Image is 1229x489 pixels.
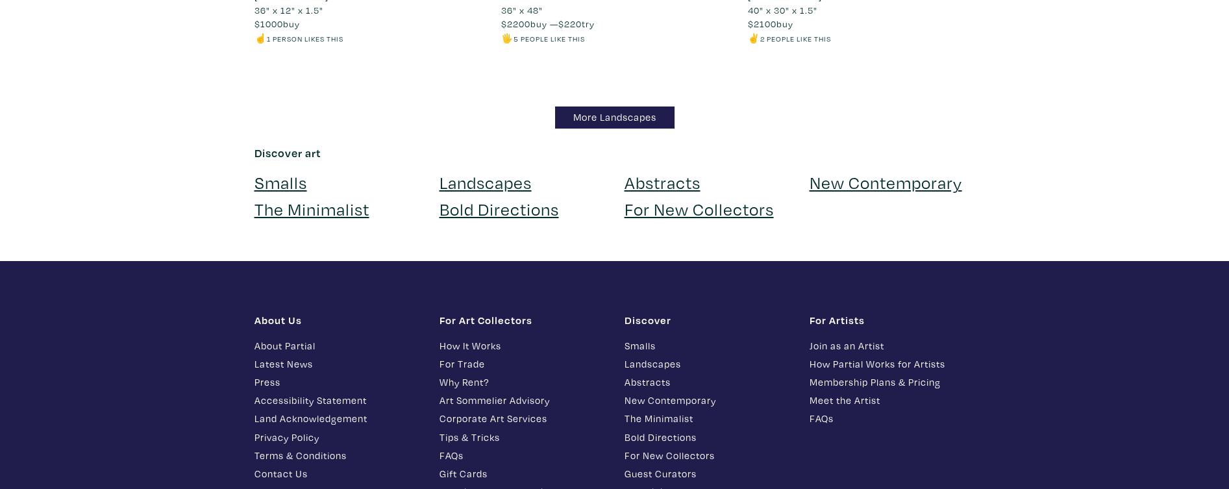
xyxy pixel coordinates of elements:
a: Abstracts [625,171,701,194]
a: How It Works [440,338,605,353]
a: Accessibility Statement [254,393,420,408]
span: $2100 [748,18,776,30]
a: Bold Directions [625,430,790,445]
a: Meet the Artist [810,393,975,408]
a: Privacy Policy [254,430,420,445]
a: Corporate Art Services [440,411,605,426]
a: The Minimalist [254,197,369,220]
span: $2200 [501,18,530,30]
span: 36" x 48" [501,4,543,16]
span: $1000 [254,18,283,30]
span: $220 [558,18,582,30]
a: How Partial Works for Artists [810,357,975,371]
h1: For Art Collectors [440,314,605,327]
span: 36" x 12" x 1.5" [254,4,323,16]
a: Tips & Tricks [440,430,605,445]
a: Bold Directions [440,197,559,220]
h6: Discover art [254,146,975,160]
small: 1 person likes this [267,34,343,44]
h1: About Us [254,314,420,327]
a: Land Acknowledgement [254,411,420,426]
a: Gift Cards [440,466,605,481]
span: buy [748,18,793,30]
a: FAQs [440,448,605,463]
a: Contact Us [254,466,420,481]
a: Guest Curators [625,466,790,481]
a: Membership Plans & Pricing [810,375,975,390]
a: Why Rent? [440,375,605,390]
a: For New Collectors [625,197,774,220]
a: New Contemporary [810,171,962,194]
a: Smalls [254,171,307,194]
li: 🖐️ [501,31,728,45]
li: ✌️ [748,31,975,45]
li: ☝️ [254,31,482,45]
a: More Landscapes [555,107,675,129]
a: For New Collectors [625,448,790,463]
a: Abstracts [625,375,790,390]
a: For Trade [440,357,605,371]
span: 40" x 30" x 1.5" [748,4,817,16]
a: The Minimalist [625,411,790,426]
h1: Discover [625,314,790,327]
a: FAQs [810,411,975,426]
a: Latest News [254,357,420,371]
a: New Contemporary [625,393,790,408]
small: 5 people like this [514,34,585,44]
a: Join as an Artist [810,338,975,353]
small: 2 people like this [760,34,831,44]
a: About Partial [254,338,420,353]
a: Smalls [625,338,790,353]
a: Press [254,375,420,390]
a: Landscapes [625,357,790,371]
a: Terms & Conditions [254,448,420,463]
span: buy — try [501,18,595,30]
span: buy [254,18,300,30]
a: Landscapes [440,171,532,194]
h1: For Artists [810,314,975,327]
a: Art Sommelier Advisory [440,393,605,408]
